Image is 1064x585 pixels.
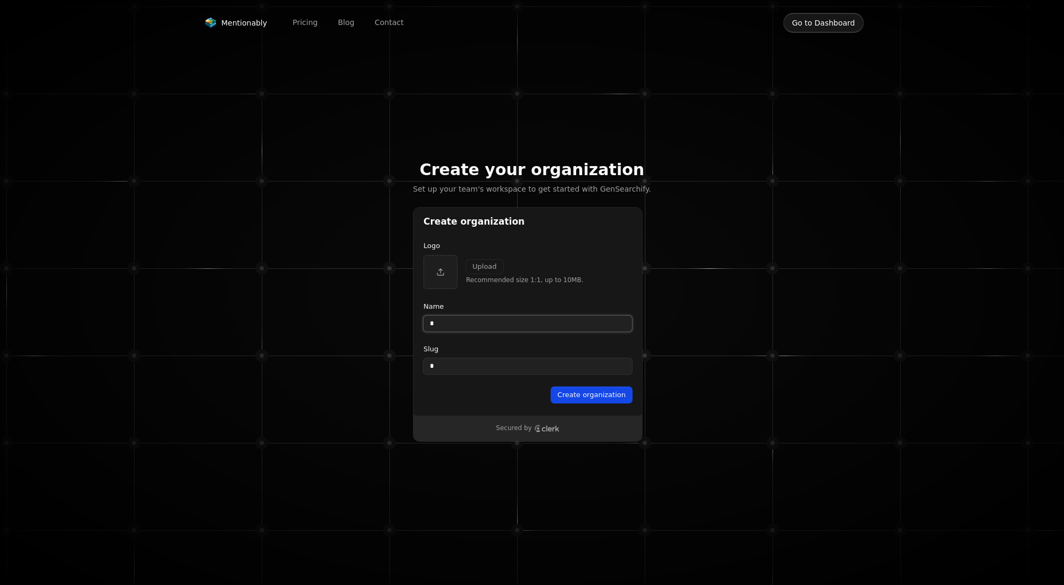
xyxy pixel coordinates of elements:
[200,15,271,30] a: Mentionably
[329,14,363,31] a: Blog
[413,184,651,194] p: Set up your team's workspace to get started with GenSearchify.
[551,387,632,403] button: Create organization
[423,302,444,311] label: Name
[204,18,217,28] img: Mentionably logo
[413,160,651,179] h2: Create your organization
[221,18,267,28] span: Mentionably
[366,14,412,31] a: Contact
[423,216,632,228] h1: Create organization
[423,344,438,354] label: Slug
[466,276,584,285] p: Recommended size 1:1, up to 10MB.
[423,241,632,251] p: Logo
[284,14,326,31] a: Pricing
[534,425,560,432] a: Clerk logo
[783,13,864,33] button: Go to Dashboard
[423,255,458,289] button: Upload organization logo
[496,424,531,433] p: Secured by
[466,260,503,274] button: Upload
